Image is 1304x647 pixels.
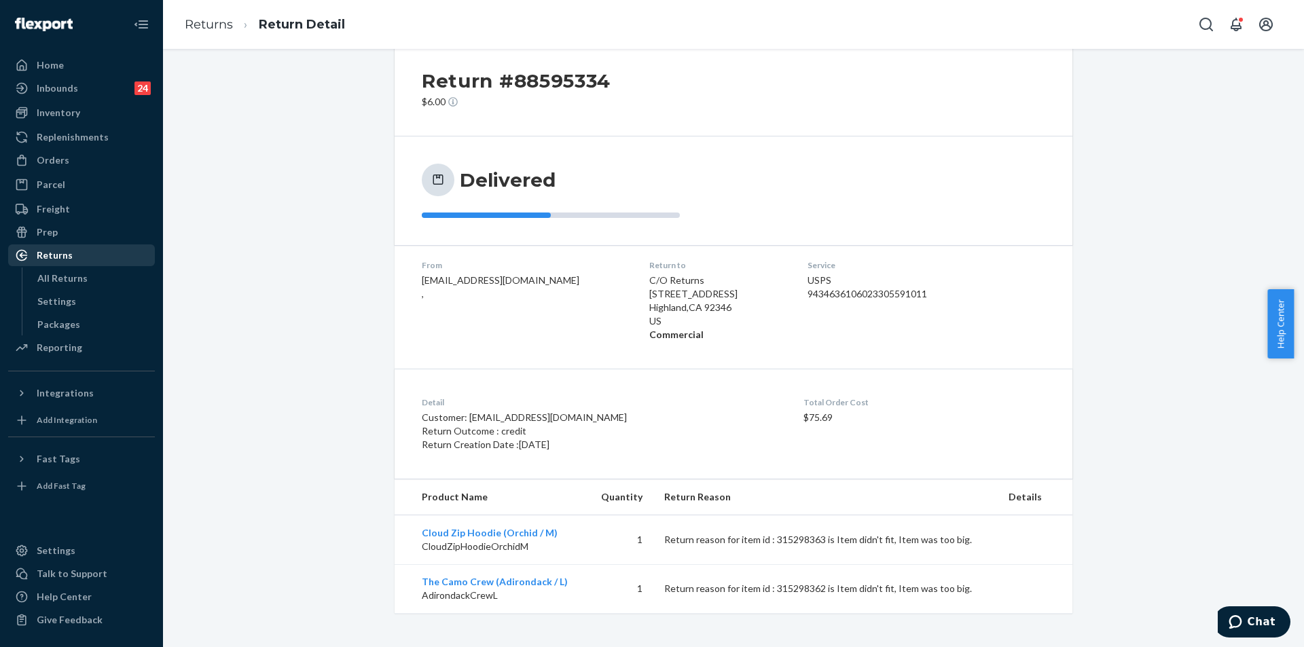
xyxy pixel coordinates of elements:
div: Home [37,58,64,72]
div: Returns [37,248,73,262]
dt: From [422,259,628,271]
p: AdirondackCrewL [422,589,576,602]
iframe: Opens a widget where you can chat to one of our agents [1218,606,1290,640]
a: Add Integration [8,409,155,431]
p: Highland , CA 92346 [649,301,786,314]
button: Integrations [8,382,155,404]
strong: Commercial [649,329,704,340]
a: Parcel [8,174,155,196]
a: Replenishments [8,126,155,148]
h3: Delivered [460,168,556,192]
p: [STREET_ADDRESS] [649,287,786,301]
p: $6.00 [422,95,611,109]
td: 1 [587,564,653,613]
div: Parcel [37,178,65,191]
ol: breadcrumbs [174,5,356,45]
button: Give Feedback [8,609,155,631]
div: Packages [37,318,80,331]
div: Replenishments [37,130,109,144]
div: Freight [37,202,70,216]
dt: Service [808,259,975,271]
dt: Total Order Cost [803,396,1045,408]
a: Return Detail [259,17,345,32]
button: Fast Tags [8,448,155,470]
a: The Camo Crew (Adirondack / L) [422,576,568,587]
button: Open Search Box [1193,11,1220,38]
div: Reporting [37,341,82,354]
div: All Returns [37,272,88,285]
th: Details [998,479,1072,515]
button: Open account menu [1252,11,1280,38]
h2: Return #88595334 [422,67,611,95]
a: All Returns [31,267,156,289]
button: Close Navigation [128,11,155,38]
div: Settings [37,295,76,308]
div: 9434636106023305591011 [808,287,975,301]
a: Inbounds24 [8,77,155,99]
a: Settings [8,540,155,561]
a: Reporting [8,337,155,358]
a: Packages [31,314,156,335]
div: Fast Tags [37,452,80,466]
div: Orders [37,153,69,167]
dt: Return to [649,259,786,271]
a: Cloud Zip Hoodie (Orchid / M) [422,527,558,538]
div: Add Integration [37,414,97,426]
p: Return Outcome : credit [422,424,803,438]
th: Product Name [395,479,587,515]
div: Prep [37,225,58,239]
th: Quantity [587,479,653,515]
th: Return Reason [653,479,998,515]
div: Inventory [37,106,80,119]
a: Help Center [8,586,155,608]
a: Inventory [8,102,155,124]
a: Prep [8,221,155,243]
div: 24 [134,81,151,95]
p: C/O Returns [649,274,786,287]
div: $75.69 [803,396,1045,451]
div: Integrations [37,386,94,400]
div: Help Center [37,590,92,604]
a: Returns [8,244,155,266]
a: Home [8,54,155,76]
span: USPS [808,274,831,286]
a: Settings [31,291,156,312]
button: Talk to Support [8,563,155,585]
p: Return reason for item id : 315298363 is Item didn't fit, Item was too big. [664,533,987,547]
img: Flexport logo [15,18,73,31]
div: Settings [37,544,75,557]
a: Freight [8,198,155,220]
div: Talk to Support [37,567,107,580]
p: US [649,314,786,328]
div: Give Feedback [37,613,103,627]
dt: Detail [422,396,803,408]
p: CloudZipHoodieOrchidM [422,540,576,553]
div: Add Fast Tag [37,480,86,492]
button: Open notifications [1222,11,1250,38]
a: Returns [185,17,233,32]
a: Orders [8,149,155,171]
a: Add Fast Tag [8,475,155,497]
p: Customer: [EMAIL_ADDRESS][DOMAIN_NAME] [422,411,803,424]
td: 1 [587,515,653,565]
span: [EMAIL_ADDRESS][DOMAIN_NAME] , [422,274,579,299]
p: Return reason for item id : 315298362 is Item didn't fit, Item was too big. [664,582,987,595]
p: Return Creation Date : [DATE] [422,438,803,451]
div: Inbounds [37,81,78,95]
button: Help Center [1267,289,1294,358]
